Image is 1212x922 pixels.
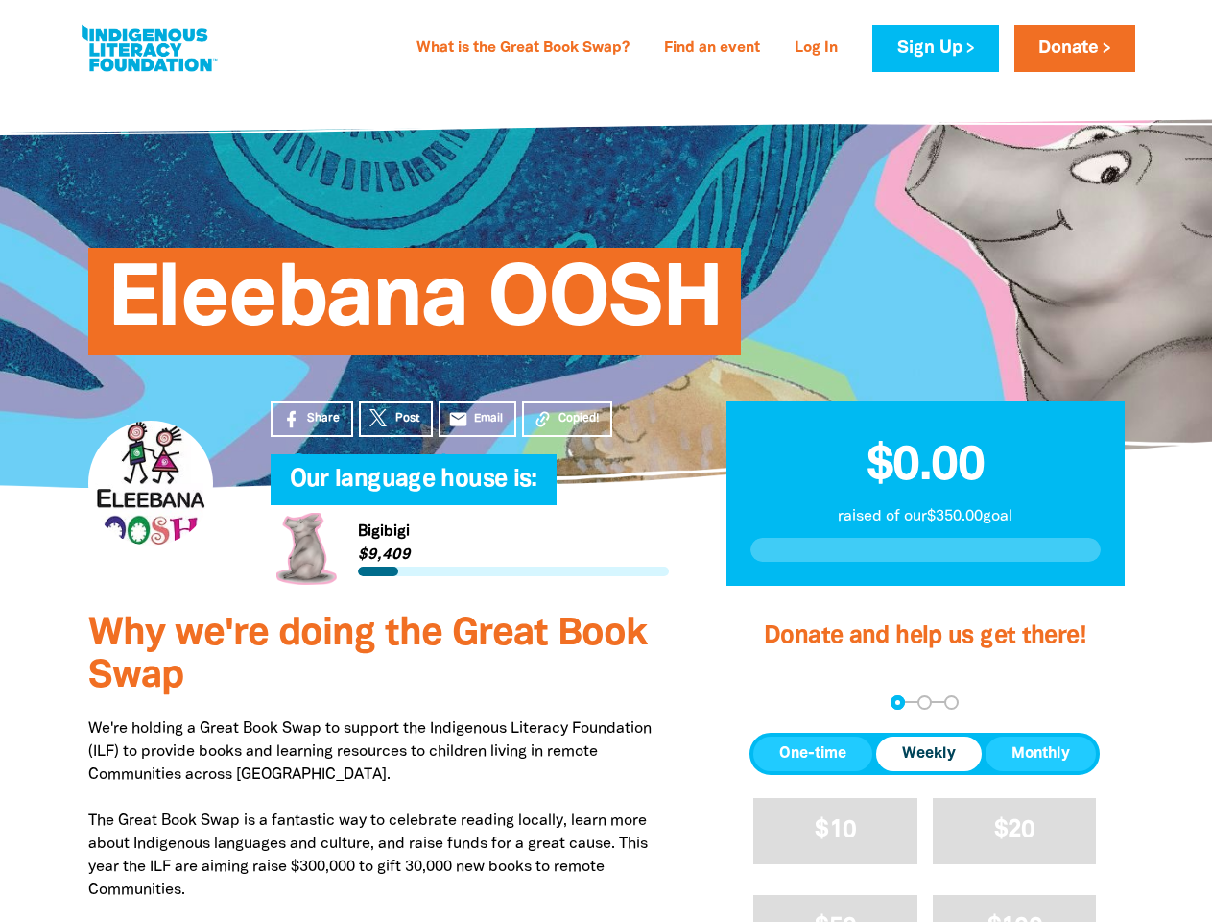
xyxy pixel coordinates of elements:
[753,798,917,864] button: $10
[522,401,612,437] button: Copied!
[867,445,985,489] span: $0.00
[405,34,641,64] a: What is the Great Book Swap?
[1011,742,1070,765] span: Monthly
[994,819,1035,841] span: $20
[439,401,517,437] a: emailEmail
[653,34,772,64] a: Find an event
[876,737,982,771] button: Weekly
[783,34,849,64] a: Log In
[395,410,419,427] span: Post
[815,819,856,841] span: $10
[749,733,1100,775] div: Donation frequency
[307,410,340,427] span: Share
[750,505,1101,528] p: raised of our $350.00 goal
[764,625,1086,647] span: Donate and help us get there!
[779,742,846,765] span: One-time
[917,695,932,710] button: Navigate to step 2 of 3 to enter your details
[474,410,503,427] span: Email
[753,737,872,771] button: One-time
[891,695,905,710] button: Navigate to step 1 of 3 to enter your donation amount
[107,262,723,355] span: Eleebana OOSH
[359,401,433,437] a: Post
[271,401,353,437] a: Share
[1014,25,1135,72] a: Donate
[290,469,537,505] span: Our language house is:
[872,25,998,72] a: Sign Up
[448,409,468,429] i: email
[944,695,959,710] button: Navigate to step 3 of 3 to enter your payment details
[986,737,1096,771] button: Monthly
[88,617,647,694] span: Why we're doing the Great Book Swap
[933,798,1097,864] button: $20
[271,486,669,497] h6: My Team
[902,742,956,765] span: Weekly
[558,410,599,427] span: Copied!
